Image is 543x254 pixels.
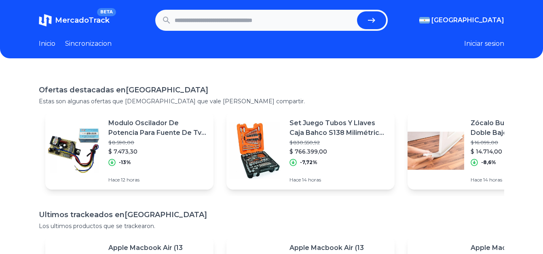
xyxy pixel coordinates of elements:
a: Sincronizacion [65,39,112,49]
span: BETA [97,8,116,16]
p: -13% [119,159,131,166]
a: MercadoTrackBETA [39,14,110,27]
span: [GEOGRAPHIC_DATA] [431,15,504,25]
p: Hace 12 horas [108,177,207,183]
a: Featured imageModulo Oscilador De Potencia Para Fuente De Tv Lcd Led$ 8.590,00$ 7.473,30-13%Hace ... [45,112,213,190]
p: -8,6% [481,159,496,166]
img: Featured image [226,122,283,179]
span: MercadoTrack [55,16,110,25]
p: Estas son algunas ofertas que [DEMOGRAPHIC_DATA] que vale [PERSON_NAME] compartir. [39,97,504,105]
p: Los ultimos productos que se trackearon. [39,222,504,230]
p: Modulo Oscilador De Potencia Para Fuente De Tv Lcd Led [108,118,207,138]
p: Set Juego Tubos Y Llaves Caja Bahco S138 Milimétrico Pulgada [289,118,388,138]
p: $ 7.473,30 [108,147,207,156]
p: $ 830.550,92 [289,139,388,146]
p: -7,72% [300,159,317,166]
button: [GEOGRAPHIC_DATA] [419,15,504,25]
h1: Ultimos trackeados en [GEOGRAPHIC_DATA] [39,209,504,220]
img: Featured image [408,122,464,179]
a: Inicio [39,39,55,49]
img: Argentina [419,17,430,23]
p: $ 766.399,00 [289,147,388,156]
a: Featured imageSet Juego Tubos Y Llaves Caja Bahco S138 Milimétrico Pulgada$ 830.550,92$ 766.399,0... [226,112,395,190]
p: Hace 14 horas [289,177,388,183]
img: MercadoTrack [39,14,52,27]
h1: Ofertas destacadas en [GEOGRAPHIC_DATA] [39,84,504,96]
img: Featured image [45,122,102,179]
p: $ 8.590,00 [108,139,207,146]
button: Iniciar sesion [464,39,504,49]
